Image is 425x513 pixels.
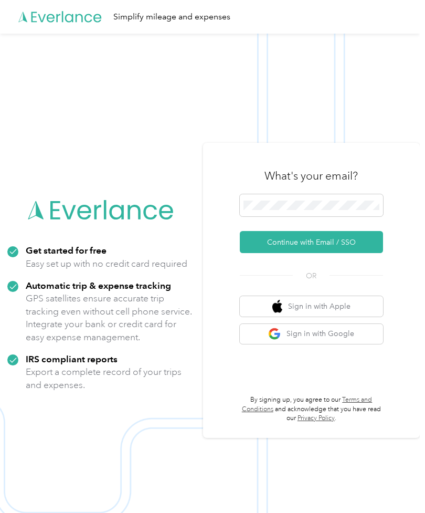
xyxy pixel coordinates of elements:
[113,11,230,24] div: Simplify mileage and expenses
[272,300,283,313] img: apple logo
[26,365,196,391] p: Export a complete record of your trips and expenses.
[242,396,373,413] a: Terms and Conditions
[264,169,358,183] h3: What's your email?
[26,353,118,364] strong: IRS compliant reports
[268,328,281,341] img: google logo
[240,296,383,317] button: apple logoSign in with Apple
[26,245,107,256] strong: Get started for free
[240,324,383,344] button: google logoSign in with Google
[240,395,383,423] p: By signing up, you agree to our and acknowledge that you have read our .
[240,231,383,253] button: Continue with Email / SSO
[293,270,330,281] span: OR
[297,414,335,422] a: Privacy Policy
[26,257,187,270] p: Easy set up with no credit card required
[26,280,171,291] strong: Automatic trip & expense tracking
[26,292,196,343] p: GPS satellites ensure accurate trip tracking even without cell phone service. Integrate your bank...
